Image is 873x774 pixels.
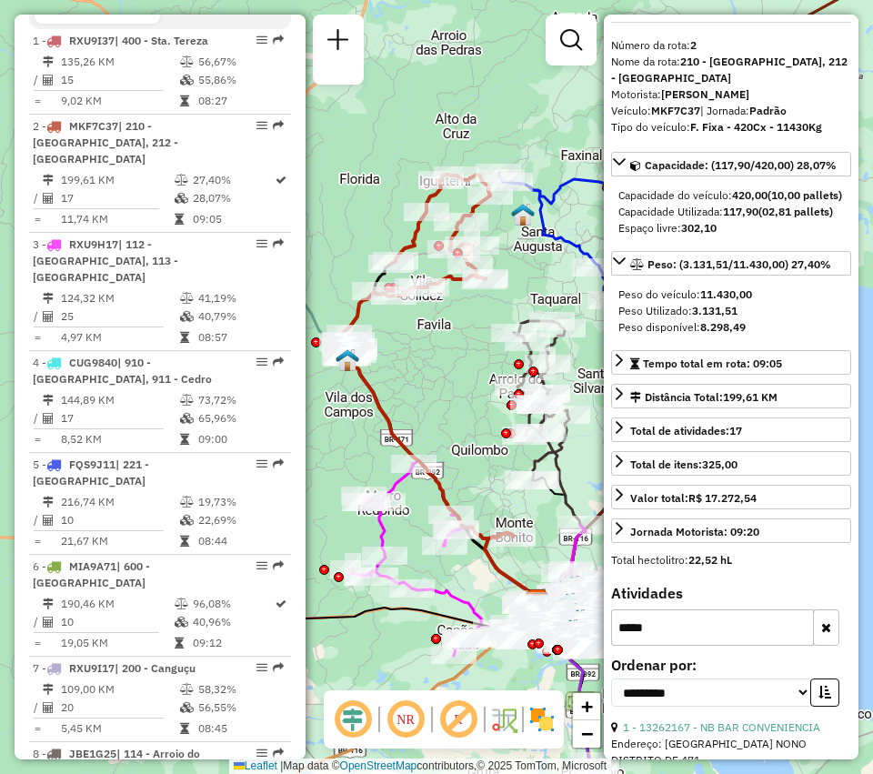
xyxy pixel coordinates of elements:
[556,592,579,616] img: 101 UDC WCL Três Vendas
[43,175,54,186] i: Distância Total
[33,356,212,386] span: | 910 - [GEOGRAPHIC_DATA], 911 - Cedro
[33,237,178,284] span: | 112 - [GEOGRAPHIC_DATA], 113 - [GEOGRAPHIC_DATA]
[581,695,593,718] span: +
[618,319,844,336] div: Peso disponível:
[565,689,597,721] img: RIO GRANDE
[553,22,589,58] a: Exibir filtros
[256,120,267,131] em: Opções
[33,511,42,529] td: /
[810,679,839,707] button: Ordem crescente
[732,188,768,202] strong: 420,00
[526,588,549,612] img: CDD Pelotas
[60,189,174,207] td: 17
[60,634,174,652] td: 19,05 KM
[273,35,284,45] em: Rota exportada
[33,430,42,448] td: =
[273,357,284,367] em: Rota exportada
[611,55,848,85] strong: 210 - [GEOGRAPHIC_DATA], 212 - [GEOGRAPHIC_DATA]
[630,457,738,473] div: Total de itens:
[33,119,178,166] span: | 210 - [GEOGRAPHIC_DATA], 212 - [GEOGRAPHIC_DATA]
[60,680,179,699] td: 109,00 KM
[43,413,54,424] i: Total de Atividades
[256,560,267,571] em: Opções
[340,759,417,772] a: OpenStreetMap
[192,634,274,652] td: 09:12
[197,409,284,427] td: 65,96%
[611,37,851,54] div: Número da rota:
[256,357,267,367] em: Opções
[43,515,54,526] i: Total de Atividades
[180,56,194,67] i: % de utilização do peso
[69,34,115,47] span: RXU9I37
[690,120,822,134] strong: F. Fixa - 420Cx - 11430Kg
[197,430,284,448] td: 09:00
[688,491,757,505] strong: R$ 17.272,54
[180,702,194,713] i: % de utilização da cubagem
[180,395,194,406] i: % de utilização do peso
[33,699,42,717] td: /
[33,409,42,427] td: /
[180,75,194,85] i: % de utilização da cubagem
[192,595,274,613] td: 96,08%
[688,553,732,567] strong: 22,52 hL
[115,661,196,675] span: | 200 - Canguçu
[256,748,267,759] em: Opções
[273,458,284,469] em: Rota exportada
[611,585,851,602] h4: Atividades
[630,389,778,406] div: Distância Total:
[436,698,480,741] span: Exibir rótulo
[60,532,179,550] td: 21,67 KM
[33,634,42,652] td: =
[60,391,179,409] td: 144,89 KM
[43,497,54,508] i: Distância Total
[511,203,535,226] img: Cross Colônia
[197,92,284,110] td: 08:27
[229,759,611,774] div: Map data © contributors,© 2025 TomTom, Microsoft
[611,417,851,442] a: Total de atividades:17
[320,22,356,63] a: Nova sessão e pesquisa
[60,430,179,448] td: 8,52 KM
[611,180,851,244] div: Capacidade: (117,90/420,00) 28,07%
[197,289,284,307] td: 41,19%
[175,617,188,628] i: % de utilização da cubagem
[33,237,178,284] span: 3 -
[573,720,600,748] a: Zoom out
[33,119,178,166] span: 2 -
[60,171,174,189] td: 199,61 KM
[180,413,194,424] i: % de utilização da cubagem
[749,104,787,117] strong: Padrão
[611,350,851,375] a: Tempo total em rota: 09:05
[33,356,212,386] span: 4 -
[197,719,284,738] td: 08:45
[643,357,782,370] span: Tempo total em rota: 09:05
[33,92,42,110] td: =
[175,638,184,648] i: Tempo total em rota
[276,175,286,186] i: Rota otimizada
[645,158,837,172] span: Capacidade: (117,90/420,00) 28,07%
[180,95,189,106] i: Tempo total em rota
[618,187,844,204] div: Capacidade do veículo:
[623,720,820,734] a: 1 - 13262167 - NB BAR CONVENIENCIA
[180,293,194,304] i: % de utilização do peso
[336,348,359,372] img: 103 UDC WCL Canguçu
[33,71,42,89] td: /
[581,722,593,745] span: −
[234,759,277,772] a: Leaflet
[60,71,179,89] td: 15
[69,457,115,471] span: FQS9J11
[180,311,194,322] i: % de utilização da cubagem
[43,684,54,695] i: Distância Total
[611,384,851,408] a: Distância Total:199,61 KM
[566,608,589,632] img: 105 UDC WCL Centro
[33,457,149,488] span: | 221 - [GEOGRAPHIC_DATA]
[180,723,189,734] i: Tempo total em rota
[175,214,184,225] i: Tempo total em rota
[611,103,851,119] div: Veículo:
[700,320,746,334] strong: 8.298,49
[197,532,284,550] td: 08:44
[33,457,149,488] span: 5 -
[647,257,831,271] span: Peso: (3.131,51/11.430,00) 27,40%
[611,518,851,543] a: Jornada Motorista: 09:20
[180,497,194,508] i: % de utilização do peso
[702,457,738,471] strong: 325,00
